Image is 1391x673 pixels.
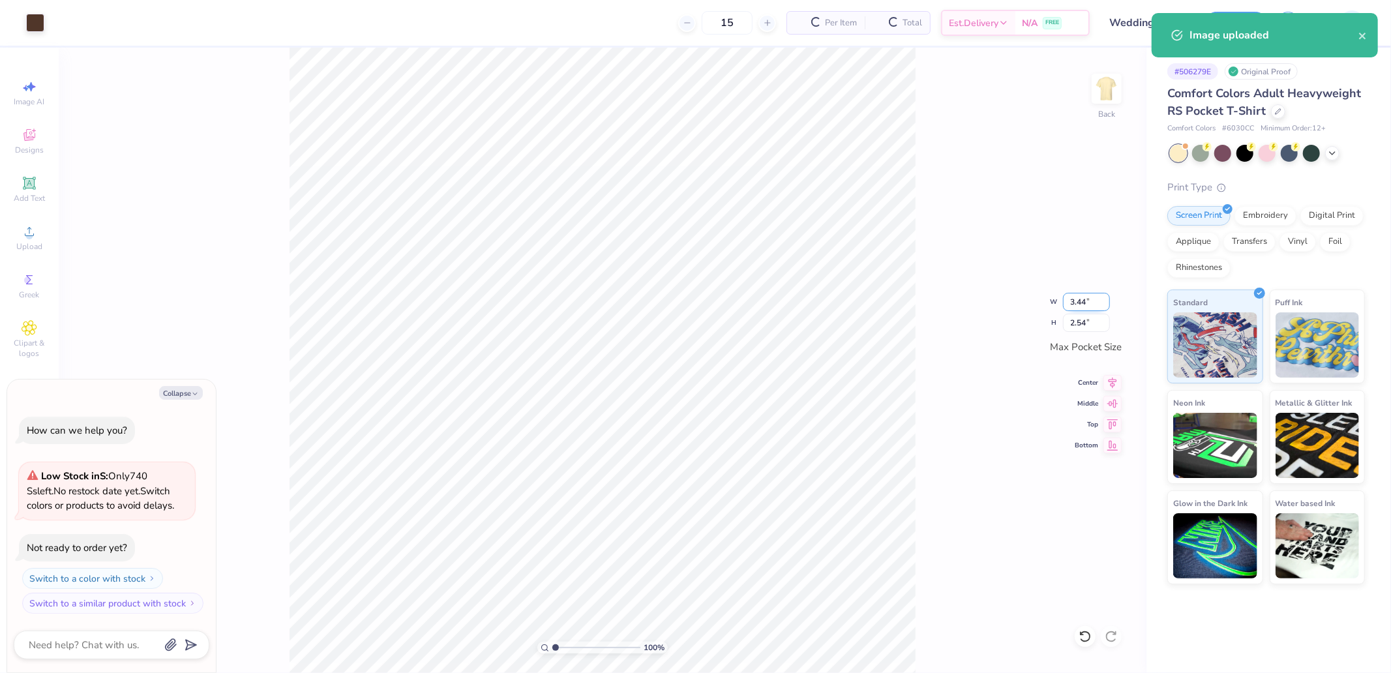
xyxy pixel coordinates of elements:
button: close [1358,27,1368,43]
div: Screen Print [1167,206,1231,226]
span: Neon Ink [1173,396,1205,410]
div: Back [1098,108,1115,120]
span: 100 % [644,642,665,653]
img: Neon Ink [1173,413,1257,478]
span: Per Item [825,16,857,30]
img: Puff Ink [1276,312,1360,378]
img: Glow in the Dark Ink [1173,513,1257,578]
span: Center [1075,378,1098,387]
div: Applique [1167,232,1219,252]
span: Standard [1173,295,1208,309]
span: Upload [16,241,42,252]
span: N/A [1022,16,1038,30]
img: Standard [1173,312,1257,378]
span: FREE [1045,18,1059,27]
button: Switch to a color with stock [22,568,163,589]
div: Embroidery [1234,206,1296,226]
span: Metallic & Glitter Ink [1276,396,1353,410]
div: Rhinestones [1167,258,1231,278]
button: Collapse [159,386,203,400]
span: Clipart & logos [7,338,52,359]
div: Not ready to order yet? [27,541,127,554]
div: Digital Print [1300,206,1364,226]
input: – – [702,11,753,35]
span: Comfort Colors Adult Heavyweight RS Pocket T-Shirt [1167,85,1361,119]
img: Back [1094,76,1120,102]
strong: Low Stock in S : [41,470,108,483]
span: Only 740 Ss left. Switch colors or products to avoid delays. [27,470,174,512]
div: Vinyl [1279,232,1316,252]
img: Metallic & Glitter Ink [1276,413,1360,478]
span: Top [1075,420,1098,429]
div: Transfers [1223,232,1276,252]
span: Glow in the Dark Ink [1173,496,1248,510]
div: Original Proof [1225,63,1298,80]
span: Water based Ink [1276,496,1336,510]
img: Switch to a color with stock [148,575,156,582]
span: Minimum Order: 12 + [1261,123,1326,134]
div: How can we help you? [27,424,127,437]
span: # 6030CC [1222,123,1254,134]
button: Switch to a similar product with stock [22,593,203,614]
div: # 506279E [1167,63,1218,80]
div: Foil [1320,232,1351,252]
span: Greek [20,290,40,300]
span: No restock date yet. [53,485,140,498]
input: Untitled Design [1099,10,1195,36]
div: Print Type [1167,180,1365,195]
span: Image AI [14,97,45,107]
span: Designs [15,145,44,155]
span: Bottom [1075,441,1098,450]
img: Water based Ink [1276,513,1360,578]
span: Total [903,16,922,30]
span: Middle [1075,399,1098,408]
img: Switch to a similar product with stock [188,599,196,607]
span: Add Text [14,193,45,203]
span: Puff Ink [1276,295,1303,309]
span: Comfort Colors [1167,123,1216,134]
div: Image uploaded [1189,27,1358,43]
span: Est. Delivery [949,16,998,30]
